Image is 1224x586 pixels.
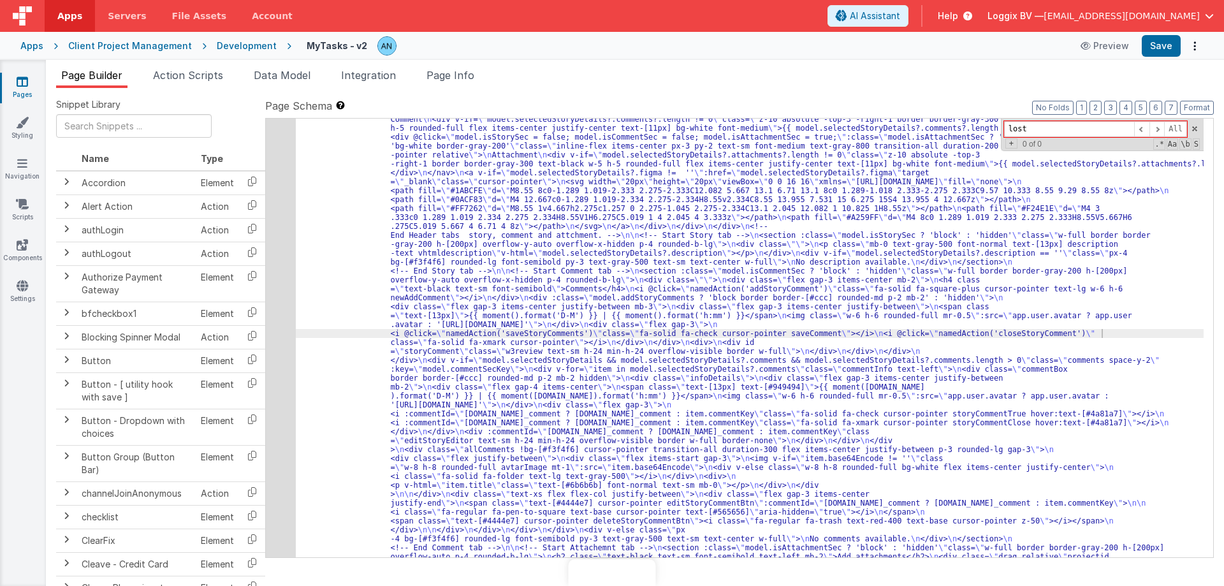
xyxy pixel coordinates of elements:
[56,114,212,138] input: Search Snippets ...
[1164,121,1187,137] span: Alt-Enter
[76,171,196,195] td: Accordion
[68,40,192,52] div: Client Project Management
[569,559,656,586] iframe: Marker.io feedback button
[76,265,196,302] td: Authorize Payment Gateway
[196,302,239,325] td: Element
[196,349,239,372] td: Element
[850,10,900,22] span: AI Assistant
[1186,37,1204,55] button: Options
[1179,138,1191,150] span: Whole Word Search
[1142,35,1181,57] button: Save
[56,98,120,111] span: Snippet Library
[307,41,367,50] h4: MyTasks - v2
[61,69,122,82] span: Page Builder
[1135,101,1147,115] button: 5
[76,409,196,445] td: Button - Dropdown with choices
[1017,140,1047,149] span: 0 of 0
[172,10,227,22] span: File Assets
[426,69,474,82] span: Page Info
[196,372,239,409] td: Element
[1193,138,1200,150] span: Search In Selection
[196,445,239,481] td: Element
[76,445,196,481] td: Button Group (Button Bar)
[217,40,277,52] div: Development
[1153,138,1165,150] span: RegExp Search
[82,153,109,164] span: Name
[196,529,239,552] td: Element
[827,5,908,27] button: AI Assistant
[1104,101,1117,115] button: 3
[76,242,196,265] td: authLogout
[196,505,239,529] td: Element
[76,218,196,242] td: authLogin
[1149,101,1162,115] button: 6
[196,552,239,576] td: Element
[153,69,223,82] span: Action Scripts
[254,69,310,82] span: Data Model
[196,242,239,265] td: Action
[76,194,196,218] td: Alert Action
[196,265,239,302] td: Element
[1004,121,1134,137] input: Search for
[1089,101,1102,115] button: 2
[76,349,196,372] td: Button
[987,10,1214,22] button: Loggix BV — [EMAIL_ADDRESS][DOMAIN_NAME]
[76,372,196,409] td: Button - [ utility hook with save ]
[108,10,146,22] span: Servers
[341,69,396,82] span: Integration
[76,552,196,576] td: Cleave - Credit Card
[1044,10,1200,22] span: [EMAIL_ADDRESS][DOMAIN_NAME]
[196,325,239,349] td: Action
[76,481,196,505] td: channelJoinAnonymous
[378,37,396,55] img: f1d78738b441ccf0e1fcb79415a71bae
[76,302,196,325] td: bfcheckbox1
[76,529,196,552] td: ClearFix
[196,218,239,242] td: Action
[201,153,223,164] span: Type
[1076,101,1087,115] button: 1
[1165,101,1177,115] button: 7
[265,98,332,114] span: Page Schema
[1119,101,1132,115] button: 4
[1073,36,1137,56] button: Preview
[196,171,239,195] td: Element
[20,40,43,52] div: Apps
[987,10,1044,22] span: Loggix BV —
[57,10,82,22] span: Apps
[938,10,958,22] span: Help
[196,194,239,218] td: Action
[1005,138,1017,149] span: Toggel Replace mode
[1167,138,1178,150] span: CaseSensitive Search
[196,409,239,445] td: Element
[1032,101,1074,115] button: No Folds
[76,505,196,529] td: checklist
[196,481,239,505] td: Action
[1180,101,1214,115] button: Format
[76,325,196,349] td: Blocking Spinner Modal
